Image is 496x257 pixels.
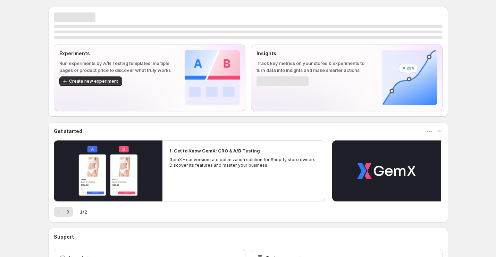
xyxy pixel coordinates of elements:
[185,50,240,105] img: Experiments
[54,207,73,217] nav: Pagination
[169,157,319,168] p: GemX - conversion rate optimization solution for Shopify store owners. Discover its features and ...
[332,140,441,201] button: Play video
[59,60,174,74] p: Run experiments by A/B Testing templates, multiple pages or product price to discover what truly ...
[59,50,174,57] p: Experiments
[257,50,371,57] p: Insights
[59,76,122,86] button: Create new experiment
[382,50,437,105] img: Insights
[54,140,162,201] button: Play video
[80,208,87,215] span: 1 / 2
[257,60,371,74] p: Track key metrics on your stores & experiments to turn data into insights and make smarter actions
[54,233,74,240] h3: Support
[63,207,73,217] button: Next
[54,128,82,135] h3: Get started
[169,147,260,154] h2: 1. Get to Know GemX: CRO & A/B Testing
[69,78,118,84] span: Create new experiment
